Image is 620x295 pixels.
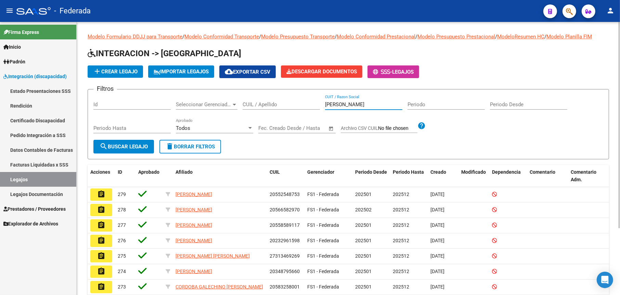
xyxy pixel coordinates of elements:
span: 202512 [393,253,409,259]
span: Archivo CSV CUIL [341,125,378,131]
button: Borrar Filtros [159,140,221,153]
datatable-header-cell: Comentario Adm. [568,165,609,187]
button: IMPORTAR LEGAJOS [148,65,214,78]
input: Archivo CSV CUIL [378,125,417,132]
mat-icon: assignment [97,190,105,198]
span: Dependencia [492,169,521,175]
mat-icon: assignment [97,236,105,245]
mat-icon: cloud_download [225,67,233,76]
datatable-header-cell: Dependencia [489,165,527,187]
mat-icon: assignment [97,206,105,214]
button: Descargar Documentos [281,65,362,78]
span: Legajos [392,69,414,75]
div: Open Intercom Messenger [597,272,613,288]
span: - [373,69,392,75]
span: FS1 - Federada [307,192,339,197]
input: Fecha inicio [258,125,286,131]
span: Aprobado [138,169,159,175]
span: Prestadores / Proveedores [3,205,66,213]
span: 202501 [355,284,372,290]
span: FS1 - Federada [307,238,339,243]
datatable-header-cell: ID [115,165,135,187]
a: Modelo Conformidad Prestacional [337,34,415,40]
span: Comentario Adm. [571,169,596,183]
span: FS1 - Federada [307,222,339,228]
datatable-header-cell: Afiliado [173,165,267,187]
span: [PERSON_NAME] [176,192,212,197]
span: 20552548753 [270,192,300,197]
span: [PERSON_NAME] [176,238,212,243]
span: [DATE] [430,238,444,243]
datatable-header-cell: Periodo Hasta [390,165,428,187]
h3: Filtros [93,84,117,94]
span: Descargar Documentos [286,69,357,75]
a: Modelo Presupuesto Transporte [261,34,335,40]
span: CORDOBA GALECHINO [PERSON_NAME] [176,284,263,290]
span: Explorador de Archivos [3,220,58,228]
span: [PERSON_NAME] [176,207,212,212]
datatable-header-cell: Aprobado [135,165,163,187]
span: [PERSON_NAME] [PERSON_NAME] [176,253,250,259]
mat-icon: add [93,67,101,75]
span: IMPORTAR LEGAJOS [154,69,209,75]
a: Modelo Formulario DDJJ para Transporte [88,34,182,40]
span: 20232961598 [270,238,300,243]
mat-icon: menu [5,7,14,15]
button: Open calendar [327,125,335,133]
span: 202512 [393,222,409,228]
span: 279 [118,192,126,197]
span: ID [118,169,122,175]
span: Exportar CSV [225,69,270,75]
span: CUIL [270,169,280,175]
span: Afiliado [176,169,193,175]
span: 202512 [393,238,409,243]
span: 273 [118,284,126,290]
span: 20348795660 [270,269,300,274]
span: [DATE] [430,284,444,290]
span: Modificado [461,169,486,175]
span: 202501 [355,192,372,197]
span: Gerenciador [307,169,334,175]
span: 277 [118,222,126,228]
span: Periodo Desde [355,169,387,175]
datatable-header-cell: Comentario [527,165,568,187]
mat-icon: delete [166,142,174,150]
span: 275 [118,253,126,259]
span: FS1 - Federada [307,269,339,274]
span: 202501 [355,269,372,274]
span: [DATE] [430,192,444,197]
span: [DATE] [430,269,444,274]
span: 202501 [355,238,372,243]
span: FS1 - Federada [307,207,339,212]
mat-icon: search [100,142,108,150]
span: Borrar Filtros [166,144,215,150]
span: 274 [118,269,126,274]
span: 202512 [393,192,409,197]
mat-icon: help [417,122,426,130]
a: Modelo Conformidad Transporte [184,34,259,40]
span: Periodo Hasta [393,169,424,175]
span: FS1 - Federada [307,284,339,290]
span: Padrón [3,58,25,65]
mat-icon: assignment [97,252,105,260]
button: Exportar CSV [219,65,276,78]
span: 20583258001 [270,284,300,290]
span: 202512 [393,207,409,212]
span: 276 [118,238,126,243]
span: Todos [176,125,190,131]
mat-icon: assignment [97,283,105,291]
span: Firma Express [3,28,39,36]
span: Buscar Legajo [100,144,148,150]
span: Comentario [530,169,555,175]
span: [DATE] [430,222,444,228]
span: 202502 [355,207,372,212]
mat-icon: person [606,7,615,15]
span: [DATE] [430,253,444,259]
span: [PERSON_NAME] [176,269,212,274]
span: 202512 [393,284,409,290]
a: Modelo Presupuesto Prestacional [417,34,495,40]
span: 202501 [355,253,372,259]
span: Creado [430,169,446,175]
span: Acciones [90,169,110,175]
mat-icon: assignment [97,267,105,275]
